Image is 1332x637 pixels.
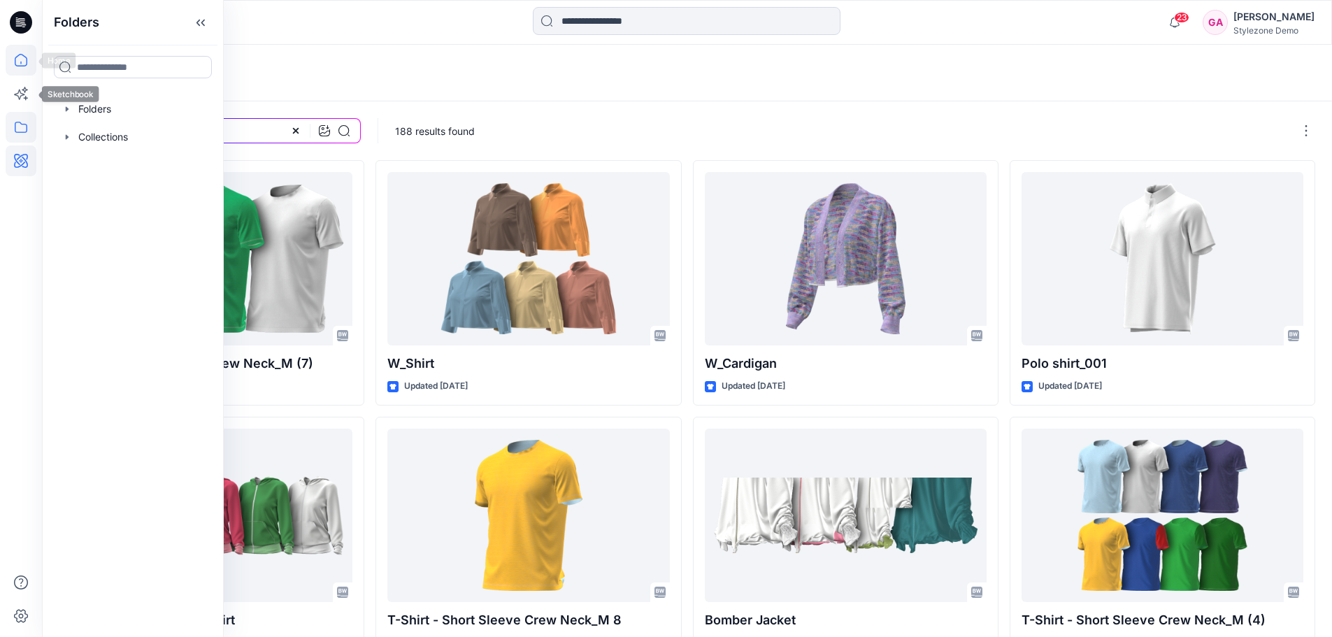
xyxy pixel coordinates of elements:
[705,429,987,602] a: Bomber Jacket
[1022,429,1303,602] a: T-Shirt - Short Sleeve Crew Neck_M (4)
[1022,610,1303,630] p: T-Shirt - Short Sleeve Crew Neck_M (4)
[1233,8,1315,25] div: [PERSON_NAME]
[705,172,987,345] a: W_Cardigan
[404,379,468,394] p: Updated [DATE]
[395,124,475,138] p: 188 results found
[387,354,669,373] p: W_Shirt
[1038,379,1102,394] p: Updated [DATE]
[387,172,669,345] a: W_Shirt
[705,354,987,373] p: W_Cardigan
[722,379,785,394] p: Updated [DATE]
[387,610,669,630] p: T-Shirt - Short Sleeve Crew Neck_M 8
[1174,12,1189,23] span: 23
[1203,10,1228,35] div: GA
[705,610,987,630] p: Bomber Jacket
[1233,25,1315,36] div: Stylezone Demo
[1022,172,1303,345] a: Polo shirt_001
[387,429,669,602] a: T-Shirt - Short Sleeve Crew Neck_M 8
[1022,354,1303,373] p: Polo shirt_001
